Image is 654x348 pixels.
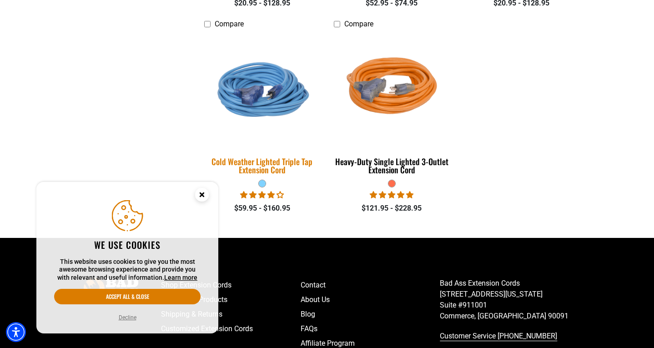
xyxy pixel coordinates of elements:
[334,157,450,174] div: Heavy-Duty Single Lighted 3-Outlet Extension Cord
[54,289,201,304] button: Accept all & close
[161,322,301,336] a: Customized Extension Cords
[186,182,218,210] button: Close this option
[204,33,320,179] a: Light Blue Cold Weather Lighted Triple Tap Extension Cord
[36,182,218,334] aside: Cookie Consent
[301,322,440,336] a: FAQs
[344,20,373,28] span: Compare
[54,258,201,282] p: This website uses cookies to give you the most awesome browsing experience and provide you with r...
[116,313,139,322] button: Decline
[440,329,579,343] a: call 833-674-1699
[161,293,301,307] a: Shop Other Products
[334,203,450,214] div: $121.95 - $228.95
[204,157,320,174] div: Cold Weather Lighted Triple Tap Extension Cord
[301,293,440,307] a: About Us
[54,239,201,251] h2: We use cookies
[301,307,440,322] a: Blog
[334,33,450,179] a: orange Heavy-Duty Single Lighted 3-Outlet Extension Cord
[161,278,301,293] a: Shop Extension Cords
[301,278,440,293] a: Contact
[161,307,301,322] a: Shipping & Returns
[6,322,26,342] div: Accessibility Menu
[334,37,449,142] img: orange
[440,278,579,322] p: Bad Ass Extension Cords [STREET_ADDRESS][US_STATE] Suite #911001 Commerce, [GEOGRAPHIC_DATA] 90091
[164,274,197,281] a: This website uses cookies to give you the most awesome browsing experience and provide you with r...
[204,203,320,214] div: $59.95 - $160.95
[215,20,244,28] span: Compare
[370,191,413,199] span: 5.00 stars
[199,31,326,148] img: Light Blue
[240,191,284,199] span: 4.18 stars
